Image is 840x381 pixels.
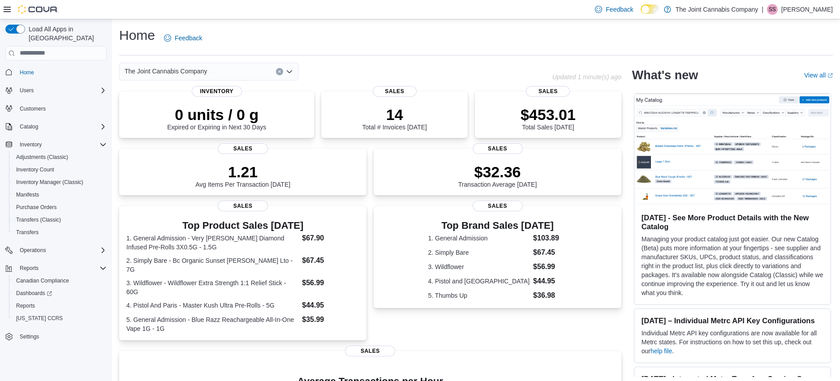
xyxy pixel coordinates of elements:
[16,263,107,274] span: Reports
[827,73,833,78] svg: External link
[16,245,107,256] span: Operations
[13,164,107,175] span: Inventory Count
[13,214,107,225] span: Transfers (Classic)
[552,73,621,81] p: Updated 1 minute(s) ago
[804,72,833,79] a: View allExternal link
[16,216,61,223] span: Transfers (Classic)
[362,106,427,131] div: Total # Invoices [DATE]
[428,262,530,271] dt: 3. Wildflower
[533,261,567,272] dd: $56.99
[16,121,42,132] button: Catalog
[781,4,833,15] p: [PERSON_NAME]
[473,143,523,154] span: Sales
[533,290,567,301] dd: $36.98
[175,34,202,43] span: Feedback
[16,139,107,150] span: Inventory
[641,4,659,14] input: Dark Mode
[2,330,110,343] button: Settings
[16,277,69,284] span: Canadian Compliance
[458,163,537,188] div: Transaction Average [DATE]
[642,213,823,231] h3: [DATE] - See More Product Details with the New Catalog
[126,256,298,274] dt: 2. Simply Bare - Bc Organic Sunset [PERSON_NAME] Lto - 7G
[13,300,107,311] span: Reports
[16,85,107,96] span: Users
[9,274,110,287] button: Canadian Compliance
[16,103,107,114] span: Customers
[13,152,72,163] a: Adjustments (Classic)
[276,68,283,75] button: Clear input
[458,163,537,181] p: $32.36
[2,138,110,151] button: Inventory
[13,202,107,213] span: Purchase Orders
[16,331,107,342] span: Settings
[16,166,54,173] span: Inventory Count
[13,300,39,311] a: Reports
[13,313,107,324] span: Washington CCRS
[18,5,58,14] img: Cova
[13,152,107,163] span: Adjustments (Classic)
[16,331,43,342] a: Settings
[2,120,110,133] button: Catalog
[428,248,530,257] dt: 2. Simply Bare
[762,4,763,15] p: |
[20,141,42,148] span: Inventory
[13,214,65,225] a: Transfers (Classic)
[642,329,823,355] p: Individual Metrc API key configurations are now available for all Metrc states. For instructions ...
[195,163,290,188] div: Avg Items Per Transaction [DATE]
[126,220,359,231] h3: Top Product Sales [DATE]
[16,103,49,114] a: Customers
[167,106,266,124] p: 0 units / 0 g
[13,227,42,238] a: Transfers
[606,5,633,14] span: Feedback
[16,179,83,186] span: Inventory Manager (Classic)
[195,163,290,181] p: 1.21
[521,106,576,124] p: $453.01
[218,143,268,154] span: Sales
[16,121,107,132] span: Catalog
[160,29,206,47] a: Feedback
[13,313,66,324] a: [US_STATE] CCRS
[20,247,46,254] span: Operations
[9,300,110,312] button: Reports
[16,139,45,150] button: Inventory
[2,102,110,115] button: Customers
[533,233,567,244] dd: $103.89
[16,302,35,309] span: Reports
[428,291,530,300] dt: 5. Thumbs Up
[2,244,110,257] button: Operations
[218,201,268,211] span: Sales
[533,247,567,258] dd: $67.45
[126,315,298,333] dt: 5. General Admission - Blue Razz Reachargeable All-In-One Vape 1G - 1G
[13,177,87,188] a: Inventory Manager (Classic)
[302,233,359,244] dd: $67.90
[192,86,242,97] span: Inventory
[13,164,58,175] a: Inventory Count
[13,275,107,286] span: Canadian Compliance
[16,204,57,211] span: Purchase Orders
[16,191,39,198] span: Manifests
[16,67,107,78] span: Home
[9,312,110,325] button: [US_STATE] CCRS
[302,314,359,325] dd: $35.99
[302,278,359,288] dd: $56.99
[126,278,298,296] dt: 3. Wildflower - Wildflower Extra Strength 1:1 Relief Stick - 60G
[2,262,110,274] button: Reports
[428,234,530,243] dt: 1. General Admission
[20,265,39,272] span: Reports
[286,68,293,75] button: Open list of options
[9,188,110,201] button: Manifests
[126,234,298,252] dt: 1. General Admission - Very [PERSON_NAME] Diamond Infused Pre-Rolls 3X0.5G - 1.5G
[642,235,823,297] p: Managing your product catalog just got easier. Our new Catalog (Beta) puts more information at yo...
[13,275,73,286] a: Canadian Compliance
[25,25,107,43] span: Load All Apps in [GEOGRAPHIC_DATA]
[591,0,637,18] a: Feedback
[9,201,110,214] button: Purchase Orders
[373,86,417,97] span: Sales
[126,301,298,310] dt: 4. Pistol And Paris - Master Kush Ultra Pre-Rolls - 5G
[16,67,38,78] a: Home
[16,245,50,256] button: Operations
[13,288,107,299] span: Dashboards
[13,189,43,200] a: Manifests
[9,176,110,188] button: Inventory Manager (Classic)
[16,263,42,274] button: Reports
